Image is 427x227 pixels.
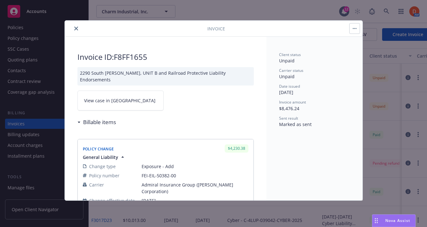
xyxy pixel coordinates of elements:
[279,116,298,121] span: Sent result
[89,197,135,204] span: Change effective date
[72,25,80,32] button: close
[279,52,301,57] span: Client status
[279,73,295,79] span: Unpaid
[207,25,225,32] span: Invoice
[225,144,248,152] div: $4,230.38
[142,197,248,204] span: [DATE]
[279,121,312,127] span: Marked as sent
[83,118,116,126] h3: Billable items
[372,214,416,227] button: Nova Assist
[279,89,293,95] span: [DATE]
[89,172,119,179] span: Policy number
[77,52,254,62] h2: Invoice ID: F8FF1655
[279,68,303,73] span: Carrier status
[83,154,118,161] span: General Liability
[385,218,410,223] span: Nova Assist
[89,163,116,170] span: Change type
[279,105,299,111] span: $8,476.24
[142,181,248,195] span: Admiral Insurance Group ([PERSON_NAME] Corporation)
[77,67,254,85] div: 2290 South [PERSON_NAME], UNIT B and Railroad Protective Liability Endorsements
[279,58,295,64] span: Unpaid
[89,181,104,188] span: Carrier
[83,154,126,161] button: General Liability
[77,118,116,126] div: Billable items
[83,146,114,152] span: Policy Change
[279,84,300,89] span: Date issued
[142,172,248,179] span: FEI-EIL-50382-00
[372,215,380,227] div: Drag to move
[142,163,248,170] span: Exposure - Add
[279,99,306,105] span: Invoice amount
[77,91,164,110] a: View case in [GEOGRAPHIC_DATA]
[84,97,156,104] span: View case in [GEOGRAPHIC_DATA]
